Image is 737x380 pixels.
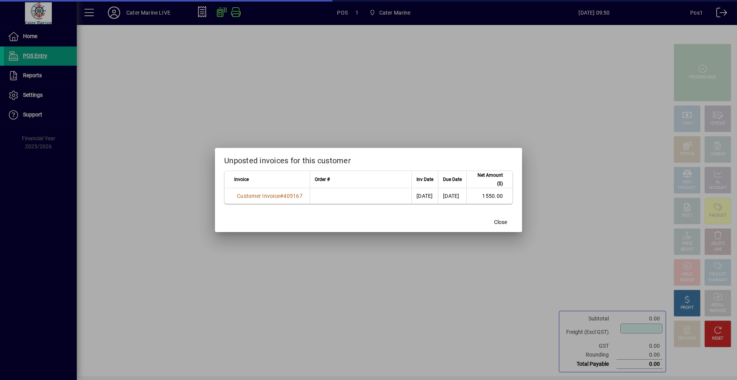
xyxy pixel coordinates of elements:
[411,188,438,204] td: [DATE]
[488,215,513,229] button: Close
[234,175,249,184] span: Invoice
[438,188,466,204] td: [DATE]
[280,193,283,199] span: #
[283,193,302,199] span: 405167
[466,188,512,204] td: 1550.00
[237,193,280,199] span: Customer Invoice
[471,171,503,188] span: Net Amount ($)
[494,218,507,226] span: Close
[234,192,305,200] a: Customer Invoice#405167
[416,175,433,184] span: Inv Date
[443,175,462,184] span: Due Date
[215,148,522,170] h2: Unposted invoices for this customer
[315,175,330,184] span: Order #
